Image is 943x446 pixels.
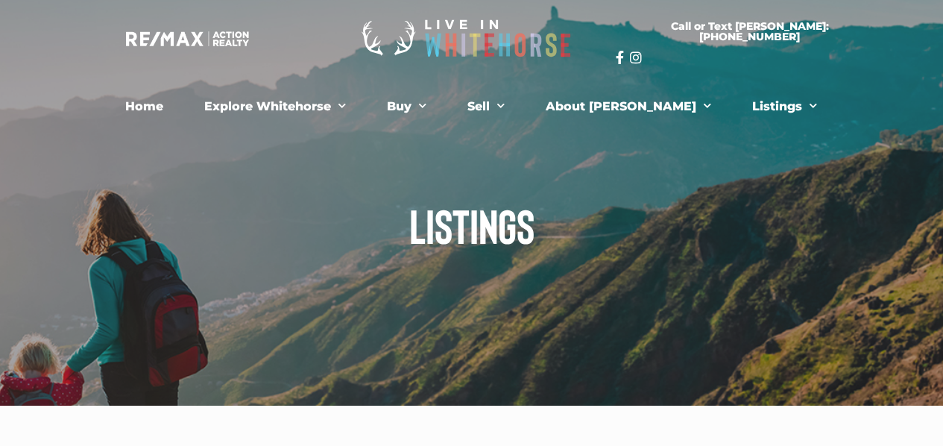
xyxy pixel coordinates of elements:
[741,92,828,122] a: Listings
[114,92,174,122] a: Home
[616,12,883,51] a: Call or Text [PERSON_NAME]: [PHONE_NUMBER]
[376,92,438,122] a: Buy
[534,92,722,122] a: About [PERSON_NAME]
[634,21,865,42] span: Call or Text [PERSON_NAME]: [PHONE_NUMBER]
[193,92,357,122] a: Explore Whitehorse
[54,201,889,249] h1: Listings
[456,92,516,122] a: Sell
[61,92,881,122] nav: Menu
